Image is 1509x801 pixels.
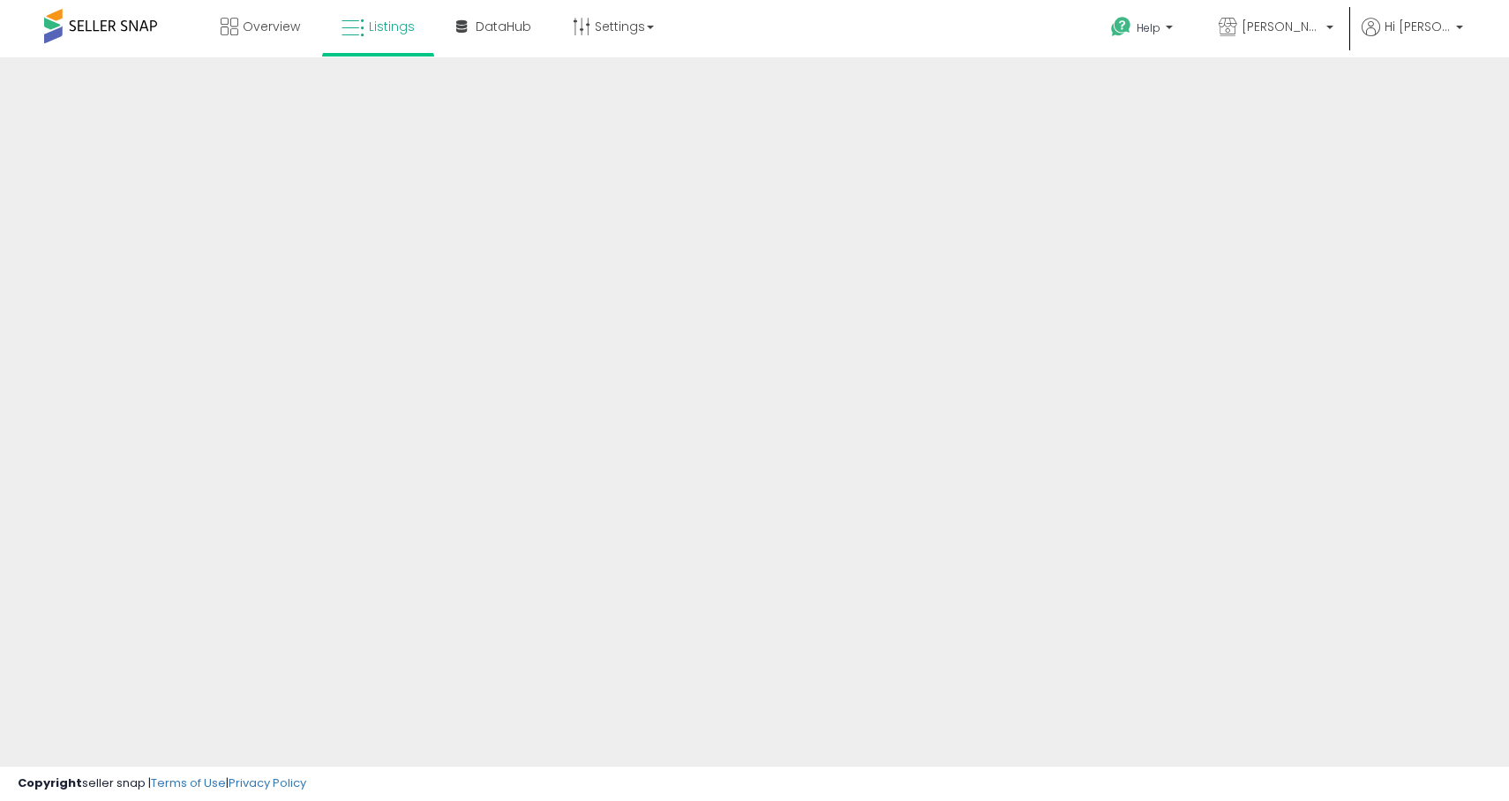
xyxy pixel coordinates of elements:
[18,775,82,791] strong: Copyright
[1362,18,1463,57] a: Hi [PERSON_NAME]
[229,775,306,791] a: Privacy Policy
[1137,20,1160,35] span: Help
[151,775,226,791] a: Terms of Use
[369,18,415,35] span: Listings
[476,18,531,35] span: DataHub
[1242,18,1321,35] span: [PERSON_NAME] & Co
[18,775,306,792] div: seller snap | |
[1097,3,1190,57] a: Help
[1110,16,1132,38] i: Get Help
[1385,18,1451,35] span: Hi [PERSON_NAME]
[243,18,300,35] span: Overview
